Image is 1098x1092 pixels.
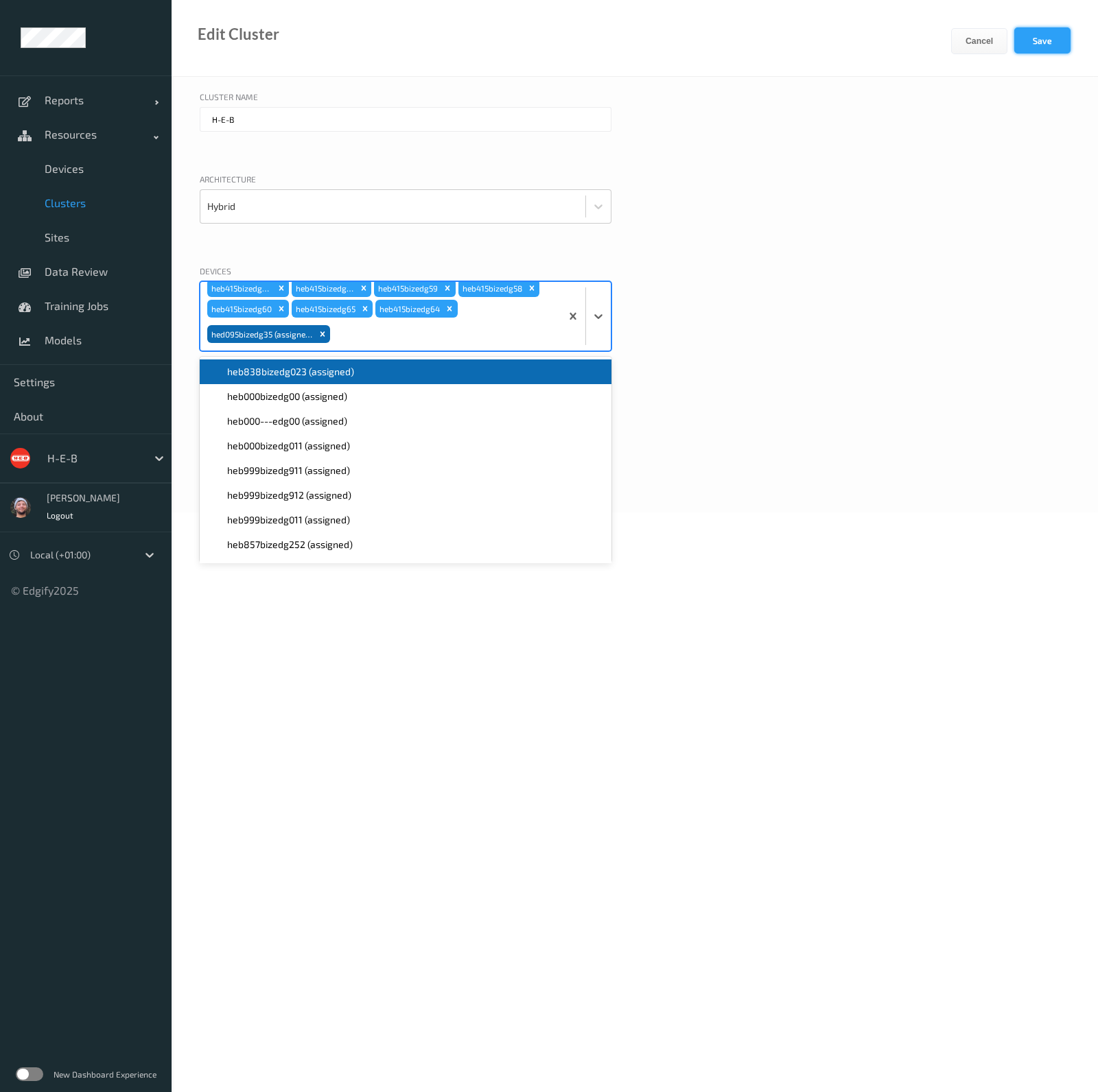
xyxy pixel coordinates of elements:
[442,300,457,318] div: Remove heb415bizedg64
[227,414,347,428] span: heb000---edg00 (assigned)
[358,300,373,318] div: Remove heb415bizedg65
[524,279,539,297] div: Remove heb415bizedg58
[951,28,1007,54] button: Cancel
[200,173,611,189] div: Architecture
[207,279,274,297] div: heb415bizedg62
[292,279,357,297] div: heb415bizedg61
[227,464,350,477] span: heb999bizedg911 (assigned)
[374,279,440,297] div: heb415bizedg59
[200,265,611,281] div: Devices
[274,279,289,297] div: Remove heb415bizedg62
[440,279,455,297] div: Remove heb415bizedg59
[200,91,611,107] div: Cluster Name
[375,300,442,318] div: heb415bizedg64
[227,513,350,527] span: heb999bizedg011 (assigned)
[292,300,358,318] div: heb415bizedg65
[227,365,354,379] span: heb838bizedg023 (assigned)
[227,390,347,403] span: heb000bizedg00 (assigned)
[274,300,289,318] div: Remove heb415bizedg60
[315,325,330,343] div: Remove hed095bizedg35 (assigned)
[227,488,351,502] span: heb999bizedg912 (assigned)
[356,279,371,297] div: Remove heb415bizedg61
[458,279,524,297] div: heb415bizedg58
[198,27,279,41] div: Edit Cluster
[1014,27,1071,54] button: Save
[227,439,350,453] span: heb000bizedg011 (assigned)
[207,325,315,343] div: hed095bizedg35 (assigned)
[227,538,353,551] span: heb857bizedg252 (assigned)
[207,300,274,318] div: heb415bizedg60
